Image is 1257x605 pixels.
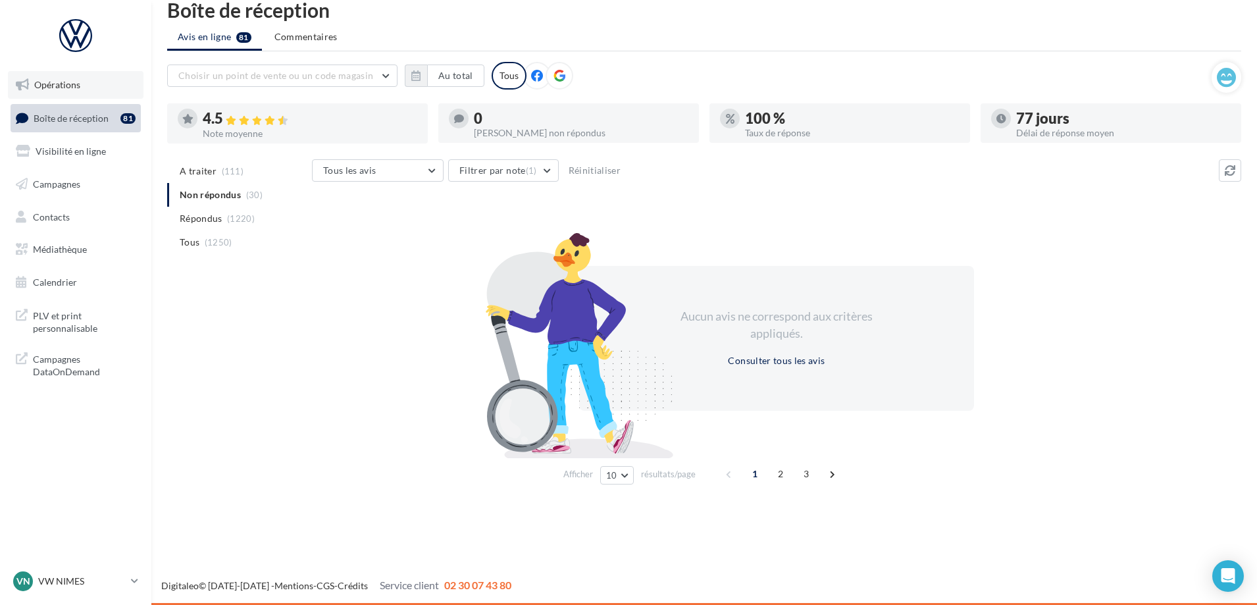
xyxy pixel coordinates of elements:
div: Note moyenne [203,129,417,138]
button: Au total [405,65,484,87]
span: Tous les avis [323,165,376,176]
a: Médiathèque [8,236,143,263]
span: Campagnes [33,178,80,190]
span: PLV et print personnalisable [33,307,136,335]
span: A traiter [180,165,217,178]
a: Visibilité en ligne [8,138,143,165]
a: Mentions [274,580,313,591]
div: Taux de réponse [745,128,960,138]
span: VN [16,575,30,588]
button: 10 [600,466,634,485]
button: Réinitialiser [563,163,627,178]
div: 77 jours [1016,111,1231,126]
a: Digitaleo [161,580,199,591]
a: Calendrier [8,269,143,296]
span: 2 [770,463,791,485]
div: [PERSON_NAME] non répondus [474,128,688,138]
span: Afficher [563,468,593,481]
span: Contacts [33,211,70,222]
div: 0 [474,111,688,126]
a: Campagnes DataOnDemand [8,345,143,384]
a: VN VW NIMES [11,569,141,594]
a: PLV et print personnalisable [8,302,143,340]
div: Tous [492,62,526,90]
div: 100 % [745,111,960,126]
a: Campagnes [8,171,143,198]
button: Au total [427,65,484,87]
button: Filtrer par note(1) [448,159,559,182]
div: Open Intercom Messenger [1212,560,1244,592]
span: (1) [526,165,537,176]
span: Tous [180,236,199,249]
span: résultats/page [641,468,696,481]
div: 4.5 [203,111,417,126]
span: Opérations [34,79,80,90]
button: Consulter tous les avis [723,353,830,369]
span: 10 [606,470,617,481]
a: Boîte de réception81 [8,104,143,132]
span: 02 30 07 43 80 [444,579,511,591]
span: Visibilité en ligne [36,145,106,157]
div: Aucun avis ne correspond aux critères appliqués. [663,308,890,342]
span: Service client [380,579,439,591]
span: (111) [222,166,244,176]
div: 81 [120,113,136,124]
a: Opérations [8,71,143,99]
a: CGS [317,580,334,591]
span: © [DATE]-[DATE] - - - [161,580,511,591]
a: Crédits [338,580,368,591]
div: Délai de réponse moyen [1016,128,1231,138]
a: Contacts [8,203,143,231]
button: Choisir un point de vente ou un code magasin [167,65,398,87]
span: Campagnes DataOnDemand [33,350,136,379]
span: Choisir un point de vente ou un code magasin [178,70,373,81]
button: Tous les avis [312,159,444,182]
span: 1 [744,463,765,485]
span: (1250) [205,237,232,248]
span: Calendrier [33,276,77,288]
span: Boîte de réception [34,112,109,123]
p: VW NIMES [38,575,126,588]
span: Commentaires [274,30,338,43]
span: Médiathèque [33,244,87,255]
span: (1220) [227,213,255,224]
span: Répondus [180,212,222,225]
span: 3 [796,463,817,485]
